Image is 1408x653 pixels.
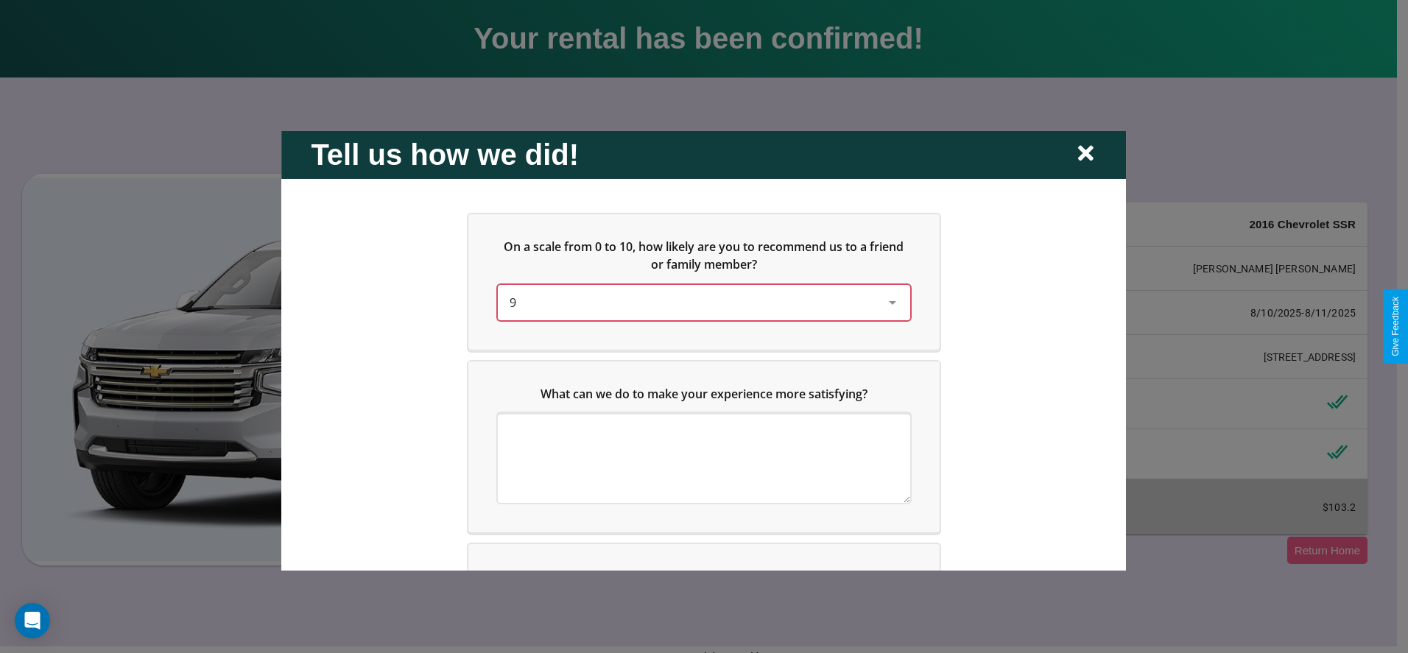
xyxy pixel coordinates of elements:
div: On a scale from 0 to 10, how likely are you to recommend us to a friend or family member? [468,213,940,349]
h2: Tell us how we did! [311,138,579,171]
span: What can we do to make your experience more satisfying? [541,385,867,401]
h5: On a scale from 0 to 10, how likely are you to recommend us to a friend or family member? [498,237,910,272]
span: On a scale from 0 to 10, how likely are you to recommend us to a friend or family member? [504,238,907,272]
div: Open Intercom Messenger [15,603,50,638]
div: Give Feedback [1390,297,1401,356]
span: 9 [510,294,516,310]
div: On a scale from 0 to 10, how likely are you to recommend us to a friend or family member? [498,284,910,320]
span: Which of the following features do you value the most in a vehicle? [513,568,886,584]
